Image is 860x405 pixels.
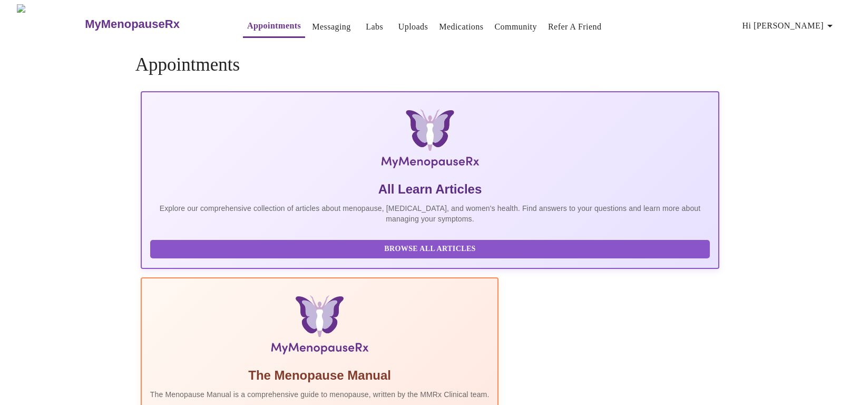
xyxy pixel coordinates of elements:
[435,16,487,37] button: Medications
[490,16,541,37] button: Community
[17,4,84,44] img: MyMenopauseRx Logo
[398,20,428,34] a: Uploads
[548,20,602,34] a: Refer a Friend
[237,109,623,172] img: MyMenopauseRx Logo
[394,16,433,37] button: Uploads
[150,240,710,258] button: Browse All Articles
[204,295,435,359] img: Menopause Manual
[308,16,355,37] button: Messaging
[150,244,712,253] a: Browse All Articles
[358,16,392,37] button: Labs
[150,367,490,384] h5: The Menopause Manual
[738,15,841,36] button: Hi [PERSON_NAME]
[544,16,606,37] button: Refer a Friend
[243,15,305,38] button: Appointments
[439,20,483,34] a: Medications
[84,6,222,43] a: MyMenopauseRx
[150,181,710,198] h5: All Learn Articles
[742,18,836,33] span: Hi [PERSON_NAME]
[85,17,180,31] h3: MyMenopauseRx
[247,18,301,33] a: Appointments
[312,20,350,34] a: Messaging
[161,243,699,256] span: Browse All Articles
[150,203,710,224] p: Explore our comprehensive collection of articles about menopause, [MEDICAL_DATA], and women's hea...
[150,389,490,400] p: The Menopause Manual is a comprehensive guide to menopause, written by the MMRx Clinical team.
[366,20,383,34] a: Labs
[494,20,537,34] a: Community
[135,54,725,75] h4: Appointments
